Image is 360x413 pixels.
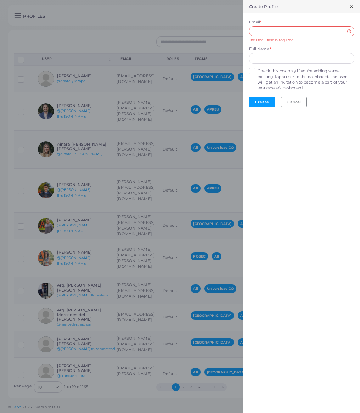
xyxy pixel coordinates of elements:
[249,46,271,52] label: Full Name
[281,97,307,107] button: Cancel
[249,97,275,107] button: Create
[258,68,354,91] label: Check this box only if you're adding some existing Tapni user to the dashboard. The user will get...
[249,19,262,25] label: Email
[249,38,354,43] div: The Email field is required
[249,4,278,9] h5: Create Profile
